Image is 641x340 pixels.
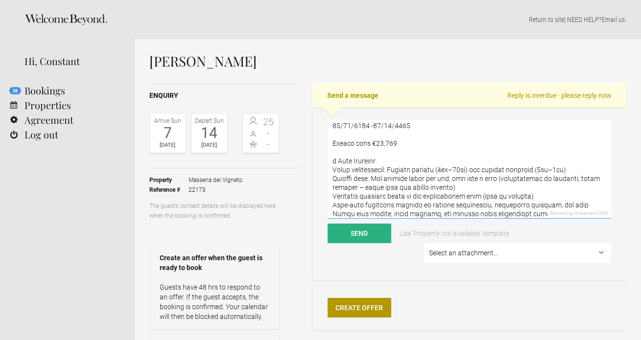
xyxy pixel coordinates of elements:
div: Hi, Constant [24,54,120,68]
p: | NEED HELP? . [149,15,626,24]
h2: Enquiry [149,91,300,101]
span: Masseria del Vigneto [189,175,242,185]
flynt-notification-badge: 26 [9,87,21,94]
div: 14 [194,126,225,140]
span: 22173 [189,185,242,195]
a: Return to site [529,16,564,23]
a: Email us [602,16,625,23]
h1: [PERSON_NAME] [149,54,626,68]
strong: Property [149,175,189,185]
div: 7 [152,126,183,140]
button: Send [328,224,391,243]
h2: Send a message [312,83,626,108]
div: Arrive Sun [152,116,183,126]
div: [DATE] [152,140,183,150]
p: The guest’s contact details will be displayed here when the booking is confirmed. [149,201,279,221]
strong: Create an offer when the guest is ready to book [160,253,269,272]
span: 25 [261,117,277,127]
div: [DATE] [194,140,225,150]
p: Guests have 48 hrs to respond to an offer. If the guest accepts, the booking is confirmed. Your c... [160,282,269,321]
strong: Reference # [149,185,189,195]
span: - [261,139,277,149]
a: Create Offer [328,298,391,317]
span: Reply is overdue - please reply now [507,91,612,100]
a: Use 'Property not available' template [393,224,516,243]
span: - [261,128,277,138]
div: Depart Sun [194,116,225,126]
